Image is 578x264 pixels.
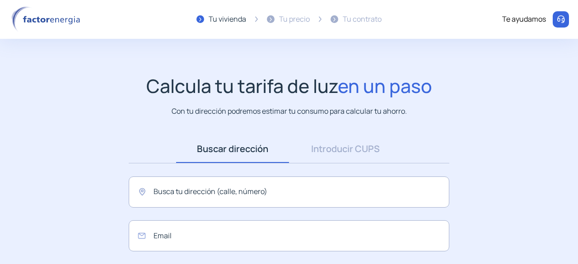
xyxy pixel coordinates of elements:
div: Tu contrato [343,14,382,25]
a: Introducir CUPS [289,135,402,163]
div: Tu precio [279,14,310,25]
p: Con tu dirección podremos estimar tu consumo para calcular tu ahorro. [172,106,407,117]
img: logo factor [9,6,86,32]
div: Tu vivienda [209,14,246,25]
img: llamar [556,15,565,24]
h1: Calcula tu tarifa de luz [146,75,432,97]
div: Te ayudamos [502,14,546,25]
span: en un paso [338,73,432,98]
a: Buscar dirección [176,135,289,163]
